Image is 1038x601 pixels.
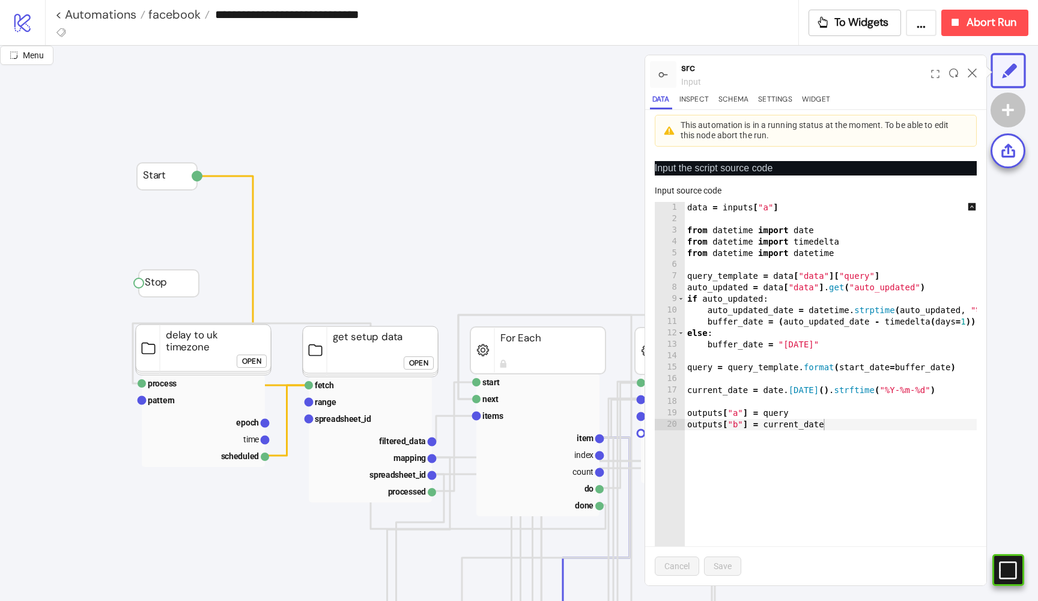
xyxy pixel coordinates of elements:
[655,557,699,576] button: Cancel
[681,60,926,75] div: src
[809,10,902,36] button: To Widgets
[23,50,44,60] span: Menu
[655,184,729,197] label: Input source code
[55,8,145,20] a: < Automations
[404,356,434,370] button: Open
[145,7,201,22] span: facebook
[393,453,426,463] text: mapping
[681,75,926,88] div: input
[655,385,685,396] div: 17
[968,203,976,211] span: up-square
[655,339,685,350] div: 13
[145,8,210,20] a: facebook
[655,293,685,305] div: 9
[655,236,685,248] div: 4
[482,394,499,404] text: next
[704,557,741,576] button: Save
[655,259,685,270] div: 6
[572,467,593,477] text: count
[148,395,175,405] text: pattern
[834,16,889,29] span: To Widgets
[379,436,426,446] text: filtered_data
[655,270,685,282] div: 7
[315,397,336,407] text: range
[655,316,685,328] div: 11
[655,419,685,430] div: 20
[756,93,795,109] button: Settings
[148,379,177,388] text: process
[577,433,593,443] text: item
[655,328,685,339] div: 12
[409,356,428,370] div: Open
[655,362,685,373] div: 15
[482,411,503,421] text: items
[655,225,685,236] div: 3
[655,396,685,407] div: 18
[800,93,833,109] button: Widget
[242,355,261,368] div: Open
[941,10,1028,36] button: Abort Run
[655,248,685,259] div: 5
[655,202,685,213] div: 1
[655,305,685,316] div: 10
[482,377,500,387] text: start
[574,450,593,460] text: index
[243,435,259,444] text: time
[655,350,685,362] div: 14
[236,418,259,427] text: epoch
[655,282,685,293] div: 8
[237,355,267,368] button: Open
[655,407,685,419] div: 19
[369,470,426,480] text: spreadsheet_id
[10,51,18,59] span: radius-bottomright
[655,373,685,385] div: 16
[678,293,684,305] span: Toggle code folding, rows 9 through 11
[677,93,711,109] button: Inspect
[655,213,685,225] div: 2
[655,161,977,175] p: Input the script source code
[315,380,334,390] text: fetch
[315,414,371,424] text: spreadsheet_id
[678,328,684,339] span: Toggle code folding, rows 12 through 13
[716,93,751,109] button: Schema
[906,10,936,36] button: ...
[967,16,1016,29] span: Abort Run
[931,70,939,78] span: expand
[650,93,672,109] button: Data
[681,120,957,141] div: This automation is in a running status at the moment. To be able to edit this node abort the run.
